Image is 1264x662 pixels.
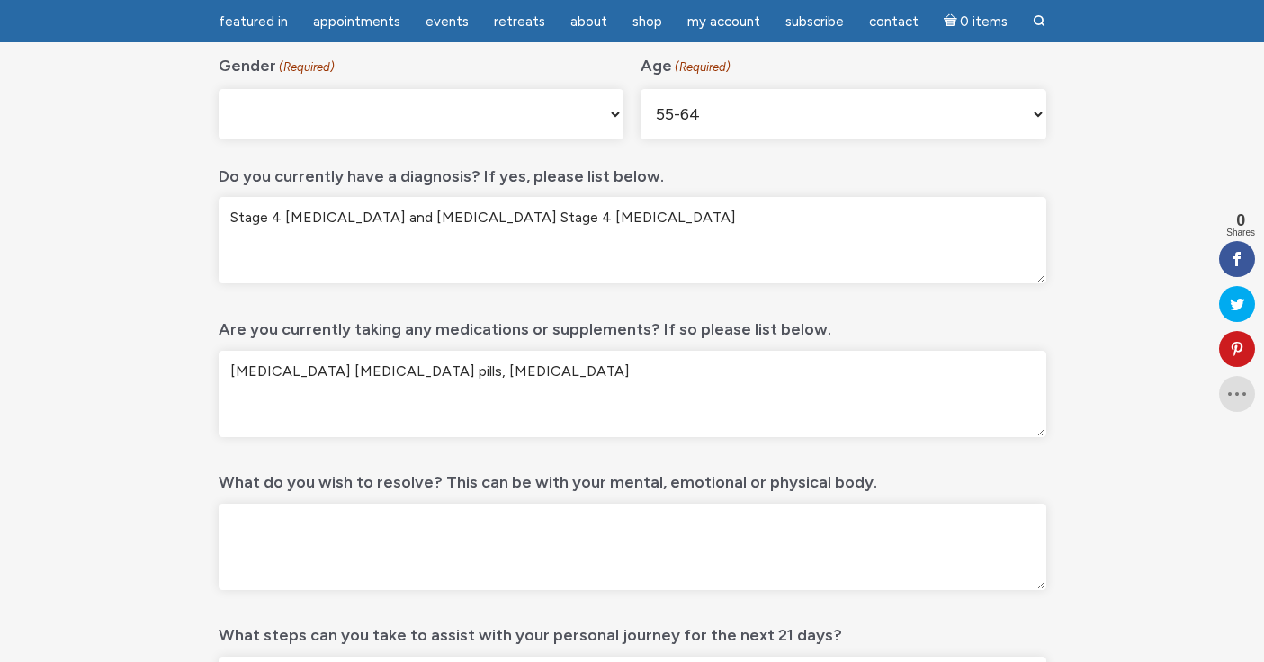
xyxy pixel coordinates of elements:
span: Appointments [313,13,400,30]
label: What steps can you take to assist with your personal journey for the next 21 days? [219,613,842,649]
span: My Account [687,13,760,30]
a: About [560,4,618,40]
a: Subscribe [775,4,855,40]
label: Age [641,43,731,82]
span: Shares [1226,228,1255,237]
span: 0 [1226,212,1255,228]
i: Cart [944,13,961,30]
span: Subscribe [785,13,844,30]
span: 0 items [960,15,1008,29]
a: Cart0 items [933,3,1019,40]
a: Appointments [302,4,411,40]
span: (Required) [673,54,731,82]
span: Contact [869,13,919,30]
span: featured in [219,13,288,30]
a: Shop [622,4,673,40]
label: Do you currently have a diagnosis? If yes, please list below. [219,154,664,191]
span: Events [426,13,469,30]
label: What do you wish to resolve? This can be with your mental, emotional or physical body. [219,460,877,497]
label: Are you currently taking any medications or supplements? If so please list below. [219,307,831,344]
span: (Required) [277,54,335,82]
a: Retreats [483,4,556,40]
a: Events [415,4,480,40]
span: Retreats [494,13,545,30]
label: Gender [219,43,335,82]
a: featured in [208,4,299,40]
span: Shop [632,13,662,30]
a: My Account [677,4,771,40]
span: About [570,13,607,30]
a: Contact [858,4,929,40]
